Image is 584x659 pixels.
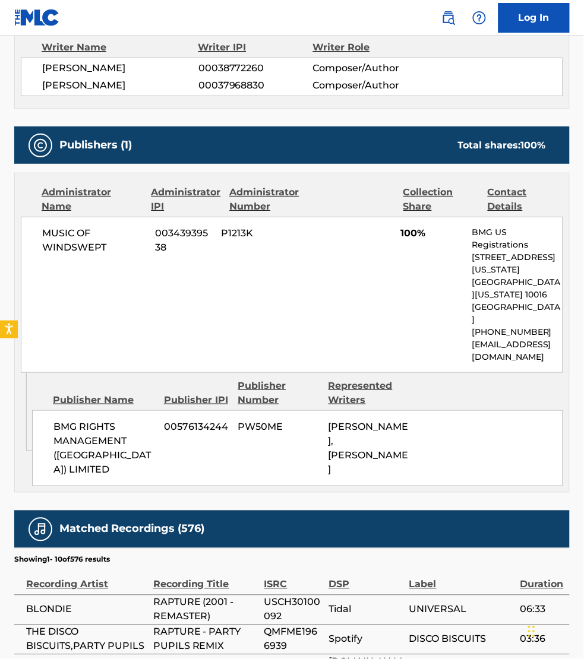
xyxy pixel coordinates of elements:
[26,565,147,592] div: Recording Artist
[198,40,312,55] div: Writer IPI
[437,6,460,30] a: Public Search
[472,11,487,25] img: help
[441,11,456,25] img: search
[264,565,323,592] div: ISRC
[472,264,563,301] p: [US_STATE][GEOGRAPHIC_DATA][US_STATE] 10016
[521,140,546,151] span: 100 %
[472,301,563,326] p: [GEOGRAPHIC_DATA]
[472,338,563,363] p: [EMAIL_ADDRESS][DOMAIN_NAME]
[153,625,258,654] span: RAPTURE - PARTY PUPILS REMIX
[14,555,110,565] p: Showing 1 - 10 of 576 results
[14,9,60,26] img: MLC Logo
[264,595,323,624] span: USCH30100092
[409,632,514,647] span: DISCO BISCUITS
[153,565,258,592] div: Recording Title
[403,185,479,214] div: Collection Share
[53,420,155,477] span: BMG RIGHTS MANAGEMENT ([GEOGRAPHIC_DATA]) LIMITED
[53,393,155,407] div: Publisher Name
[472,326,563,338] p: [PHONE_NUMBER]
[238,420,320,434] span: PW50ME
[42,78,198,93] span: [PERSON_NAME]
[458,138,546,153] div: Total shares:
[264,625,323,654] span: QMFME1966939
[498,3,570,33] a: Log In
[409,565,514,592] div: Label
[520,632,564,647] span: 03:36
[33,138,48,153] img: Publishers
[59,522,204,536] h5: Matched Recordings (576)
[528,614,535,650] div: Drag
[472,251,563,264] p: [STREET_ADDRESS]
[329,379,410,407] div: Represented Writers
[59,138,132,152] h5: Publishers (1)
[520,603,564,617] span: 06:33
[164,393,229,407] div: Publisher IPI
[329,632,403,647] span: Spotify
[472,226,563,251] p: BMG US Registrations
[400,226,463,240] span: 100%
[155,226,212,255] span: 00343939538
[520,565,564,592] div: Duration
[468,6,491,30] div: Help
[153,595,258,624] span: RAPTURE (2001 - REMASTER)
[42,61,198,75] span: [PERSON_NAME]
[26,625,147,654] span: THE DISCO BISCUITS,PARTY PUPILS
[329,565,403,592] div: DSP
[229,185,305,214] div: Administrator Number
[313,61,417,75] span: Composer/Author
[42,226,146,255] span: MUSIC OF WINDSWEPT
[238,379,319,407] div: Publisher Number
[42,185,142,214] div: Administrator Name
[525,602,584,659] iframe: Chat Widget
[329,603,403,617] span: Tidal
[409,603,514,617] span: UNIVERSAL
[151,185,220,214] div: Administrator IPI
[313,78,417,93] span: Composer/Author
[164,420,229,434] span: 00576134244
[26,603,147,617] span: BLONDIE
[33,522,48,537] img: Matched Recordings
[488,185,563,214] div: Contact Details
[329,421,409,475] span: [PERSON_NAME], [PERSON_NAME]
[198,61,313,75] span: 00038772260
[222,226,299,240] span: P1213K
[42,40,198,55] div: Writer Name
[313,40,418,55] div: Writer Role
[198,78,313,93] span: 00037968830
